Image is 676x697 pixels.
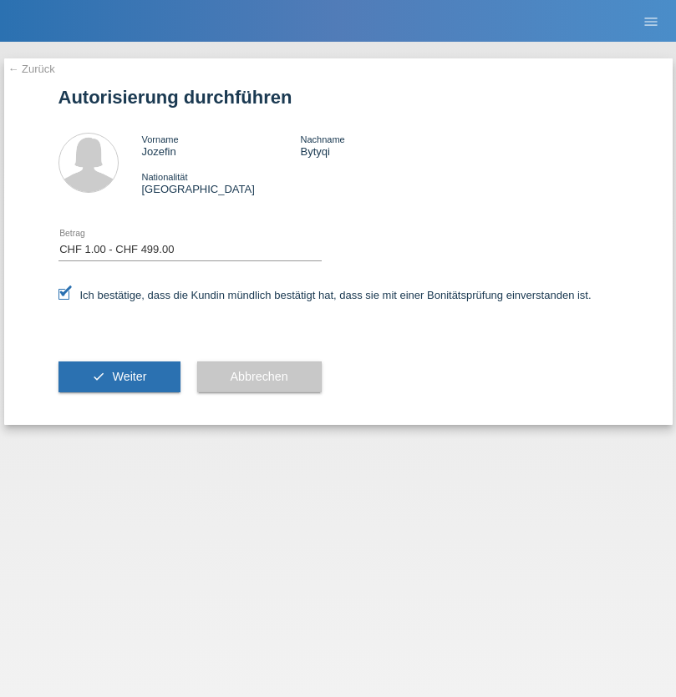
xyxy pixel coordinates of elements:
[300,134,344,144] span: Nachname
[142,172,188,182] span: Nationalität
[58,87,618,108] h1: Autorisierung durchführen
[142,133,301,158] div: Jozefin
[58,289,592,301] label: Ich bestätige, dass die Kundin mündlich bestätigt hat, dass sie mit einer Bonitätsprüfung einvers...
[142,134,179,144] span: Vorname
[643,13,659,30] i: menu
[231,370,288,383] span: Abbrechen
[142,170,301,195] div: [GEOGRAPHIC_DATA]
[300,133,459,158] div: Bytyqi
[8,63,55,75] a: ← Zurück
[112,370,146,383] span: Weiter
[634,16,668,26] a: menu
[92,370,105,383] i: check
[197,361,322,393] button: Abbrechen
[58,361,180,393] button: check Weiter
